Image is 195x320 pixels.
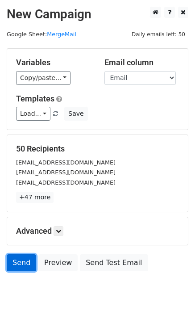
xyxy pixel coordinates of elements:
small: [EMAIL_ADDRESS][DOMAIN_NAME] [16,159,116,166]
a: Preview [38,254,78,271]
a: Send Test Email [80,254,148,271]
button: Save [64,107,87,121]
h5: Variables [16,58,91,67]
h5: 50 Recipients [16,144,179,154]
small: Google Sheet: [7,31,76,38]
a: MergeMail [47,31,76,38]
span: Daily emails left: 50 [129,29,188,39]
a: +47 more [16,192,54,203]
a: Load... [16,107,50,121]
h5: Email column [104,58,179,67]
a: Daily emails left: 50 [129,31,188,38]
small: [EMAIL_ADDRESS][DOMAIN_NAME] [16,179,116,186]
small: [EMAIL_ADDRESS][DOMAIN_NAME] [16,169,116,176]
a: Templates [16,94,54,103]
a: Copy/paste... [16,71,71,85]
h5: Advanced [16,226,179,236]
a: Send [7,254,36,271]
iframe: Chat Widget [150,277,195,320]
h2: New Campaign [7,7,188,22]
